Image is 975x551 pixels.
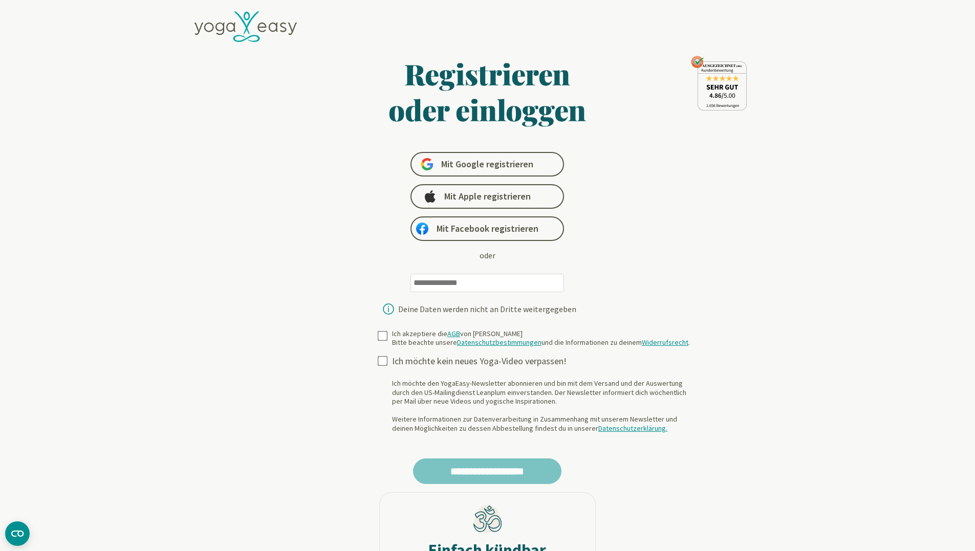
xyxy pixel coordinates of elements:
[290,56,686,127] h1: Registrieren oder einloggen
[392,329,690,347] div: Ich akzeptiere die von [PERSON_NAME] Bitte beachte unsere und die Informationen zu deinem .
[437,223,538,235] span: Mit Facebook registrieren
[642,338,688,347] a: Widerrufsrecht
[410,216,564,241] a: Mit Facebook registrieren
[410,152,564,177] a: Mit Google registrieren
[5,521,30,546] button: CMP-Widget öffnen
[398,305,576,313] div: Deine Daten werden nicht an Dritte weitergegeben
[447,329,460,338] a: AGB
[691,56,747,111] img: ausgezeichnet_seal.png
[441,158,533,170] span: Mit Google registrieren
[410,184,564,209] a: Mit Apple registrieren
[480,249,495,261] div: oder
[457,338,541,347] a: Datenschutzbestimmungen
[392,379,698,433] div: Ich möchte den YogaEasy-Newsletter abonnieren und bin mit dem Versand und der Auswertung durch de...
[392,356,698,367] div: Ich möchte kein neues Yoga-Video verpassen!
[598,424,667,433] a: Datenschutzerklärung.
[444,190,531,203] span: Mit Apple registrieren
